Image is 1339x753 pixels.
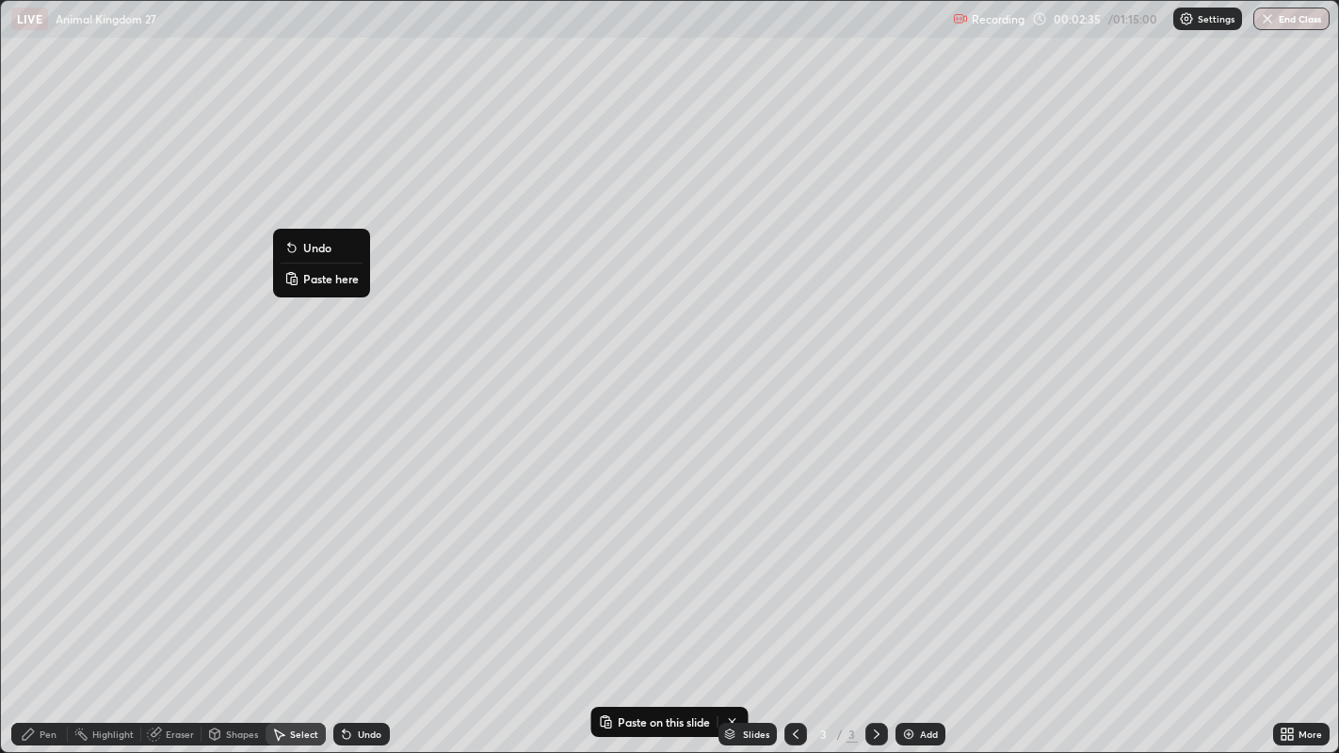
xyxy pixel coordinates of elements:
[226,729,258,739] div: Shapes
[972,12,1024,26] p: Recording
[1260,11,1275,26] img: end-class-cross
[166,729,194,739] div: Eraser
[92,729,134,739] div: Highlight
[847,726,858,743] div: 3
[281,267,363,290] button: Paste here
[40,729,56,739] div: Pen
[1299,729,1322,739] div: More
[17,11,42,26] p: LIVE
[815,729,833,740] div: 3
[56,11,156,26] p: Animal Kingdom 27
[290,729,318,739] div: Select
[281,236,363,259] button: Undo
[837,729,843,740] div: /
[743,729,769,739] div: Slides
[920,729,938,739] div: Add
[1179,11,1194,26] img: class-settings-icons
[303,240,331,255] p: Undo
[1198,14,1234,24] p: Settings
[1253,8,1330,30] button: End Class
[618,714,710,729] p: Paste on this slide
[595,711,714,733] button: Paste on this slide
[901,727,916,742] img: add-slide-button
[953,11,968,26] img: recording.375f2c34.svg
[358,729,381,739] div: Undo
[303,271,359,286] p: Paste here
